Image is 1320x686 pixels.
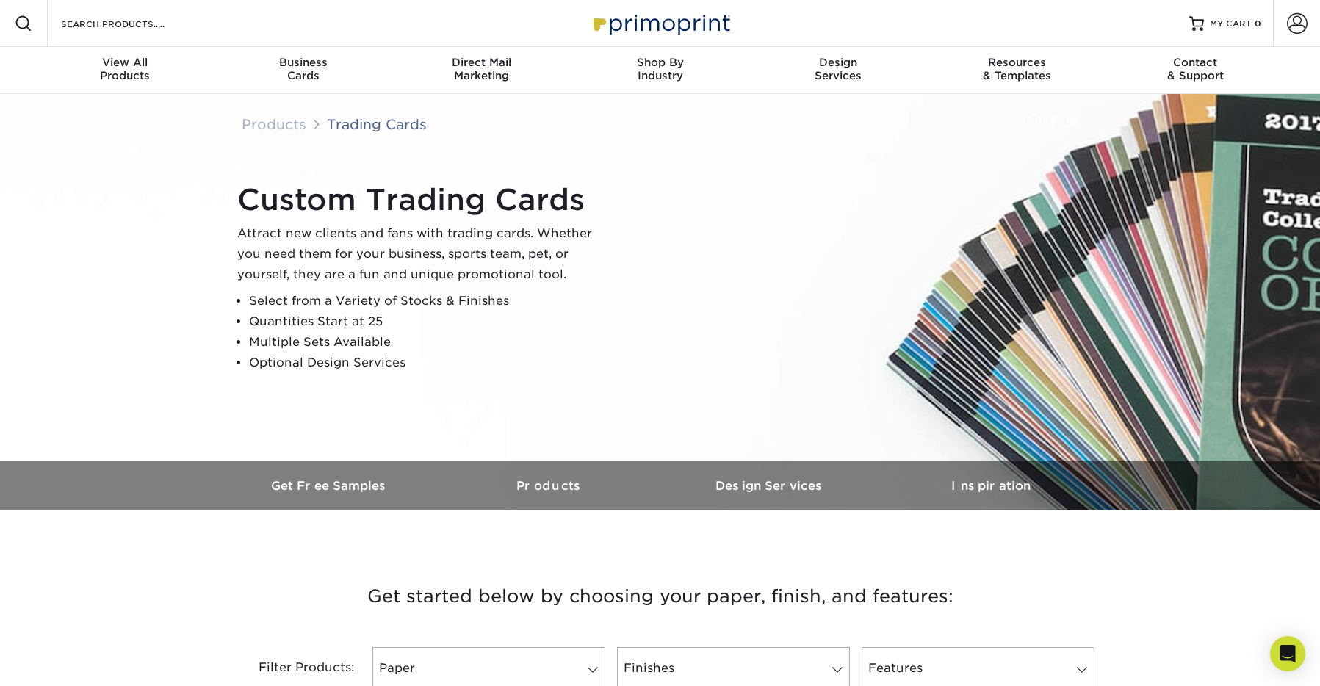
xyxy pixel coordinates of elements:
a: View AllProducts [36,47,214,94]
a: Products [242,116,306,132]
div: Open Intercom Messenger [1270,636,1305,671]
h3: Get started below by choosing your paper, finish, and features: [231,563,1090,629]
input: SEARCH PRODUCTS..... [59,15,203,32]
span: Direct Mail [392,56,571,69]
span: Design [749,56,928,69]
a: Products [440,461,660,510]
a: DesignServices [749,47,928,94]
a: Get Free Samples [220,461,440,510]
h3: Get Free Samples [220,479,440,493]
h3: Inspiration [881,479,1101,493]
img: Primoprint [587,7,734,39]
span: Shop By [571,56,749,69]
div: Products [36,56,214,82]
li: Optional Design Services [249,353,605,373]
div: Cards [214,56,392,82]
span: Resources [928,56,1106,69]
span: Business [214,56,392,69]
span: 0 [1255,18,1261,29]
a: Trading Cards [327,116,427,132]
a: BusinessCards [214,47,392,94]
span: Contact [1106,56,1285,69]
div: & Templates [928,56,1106,82]
li: Select from a Variety of Stocks & Finishes [249,291,605,311]
div: Industry [571,56,749,82]
a: Shop ByIndustry [571,47,749,94]
a: Design Services [660,461,881,510]
a: Contact& Support [1106,47,1285,94]
h3: Products [440,479,660,493]
a: Resources& Templates [928,47,1106,94]
div: Services [749,56,928,82]
div: Marketing [392,56,571,82]
h1: Custom Trading Cards [237,182,605,217]
h3: Design Services [660,479,881,493]
a: Inspiration [881,461,1101,510]
li: Quantities Start at 25 [249,311,605,332]
a: Direct MailMarketing [392,47,571,94]
span: MY CART [1210,18,1252,30]
div: & Support [1106,56,1285,82]
li: Multiple Sets Available [249,332,605,353]
p: Attract new clients and fans with trading cards. Whether you need them for your business, sports ... [237,223,605,285]
span: View All [36,56,214,69]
